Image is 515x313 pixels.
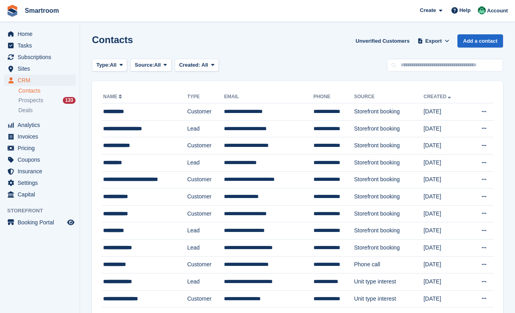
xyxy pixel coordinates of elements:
[18,75,66,86] span: CRM
[4,28,76,40] a: menu
[18,63,66,74] span: Sites
[18,189,66,200] span: Capital
[4,63,76,74] a: menu
[423,239,468,256] td: [DATE]
[423,188,468,206] td: [DATE]
[4,177,76,188] a: menu
[4,75,76,86] a: menu
[354,137,423,155] td: Storefront booking
[187,103,224,121] td: Customer
[187,120,224,137] td: Lead
[224,91,313,103] th: Email
[187,188,224,206] td: Customer
[187,222,224,240] td: Lead
[420,6,436,14] span: Create
[18,97,43,104] span: Prospects
[354,273,423,291] td: Unit type interest
[4,40,76,51] a: menu
[423,171,468,188] td: [DATE]
[354,222,423,240] td: Storefront booking
[18,107,33,114] span: Deals
[4,217,76,228] a: menu
[66,218,76,227] a: Preview store
[354,290,423,307] td: Unit type interest
[175,59,219,72] button: Created: All
[103,94,124,99] a: Name
[18,177,66,188] span: Settings
[187,137,224,155] td: Customer
[423,256,468,273] td: [DATE]
[4,131,76,142] a: menu
[130,59,172,72] button: Source: All
[18,106,76,115] a: Deals
[187,290,224,307] td: Customer
[7,207,80,215] span: Storefront
[187,205,224,222] td: Customer
[423,94,453,99] a: Created
[354,256,423,273] td: Phone call
[202,62,208,68] span: All
[18,96,76,105] a: Prospects 133
[187,154,224,171] td: Lead
[135,61,154,69] span: Source:
[354,188,423,206] td: Storefront booking
[423,137,468,155] td: [DATE]
[18,40,66,51] span: Tasks
[187,171,224,188] td: Customer
[4,154,76,165] a: menu
[96,61,110,69] span: Type:
[18,28,66,40] span: Home
[4,166,76,177] a: menu
[4,189,76,200] a: menu
[423,205,468,222] td: [DATE]
[18,131,66,142] span: Invoices
[4,119,76,131] a: menu
[18,119,66,131] span: Analytics
[354,154,423,171] td: Storefront booking
[313,91,354,103] th: Phone
[92,59,127,72] button: Type: All
[187,273,224,291] td: Lead
[110,61,117,69] span: All
[478,6,486,14] img: Jacob Gabriel
[154,61,161,69] span: All
[354,239,423,256] td: Storefront booking
[187,256,224,273] td: Customer
[354,103,423,121] td: Storefront booking
[423,290,468,307] td: [DATE]
[423,154,468,171] td: [DATE]
[457,34,503,48] a: Add a contact
[18,87,76,95] a: Contacts
[63,97,76,104] div: 133
[354,91,423,103] th: Source
[4,52,76,63] a: menu
[423,273,468,291] td: [DATE]
[179,62,200,68] span: Created:
[423,120,468,137] td: [DATE]
[92,34,133,45] h1: Contacts
[187,91,224,103] th: Type
[416,34,451,48] button: Export
[187,239,224,256] td: Lead
[423,103,468,121] td: [DATE]
[352,34,413,48] a: Unverified Customers
[354,171,423,188] td: Storefront booking
[423,222,468,240] td: [DATE]
[6,5,18,17] img: stora-icon-8386f47178a22dfd0bd8f6a31ec36ba5ce8667c1dd55bd0f319d3a0aa187defe.svg
[487,7,508,15] span: Account
[18,217,66,228] span: Booking Portal
[354,120,423,137] td: Storefront booking
[18,166,66,177] span: Insurance
[18,143,66,154] span: Pricing
[425,37,442,45] span: Export
[354,205,423,222] td: Storefront booking
[18,52,66,63] span: Subscriptions
[22,4,62,17] a: Smartroom
[18,154,66,165] span: Coupons
[459,6,471,14] span: Help
[4,143,76,154] a: menu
